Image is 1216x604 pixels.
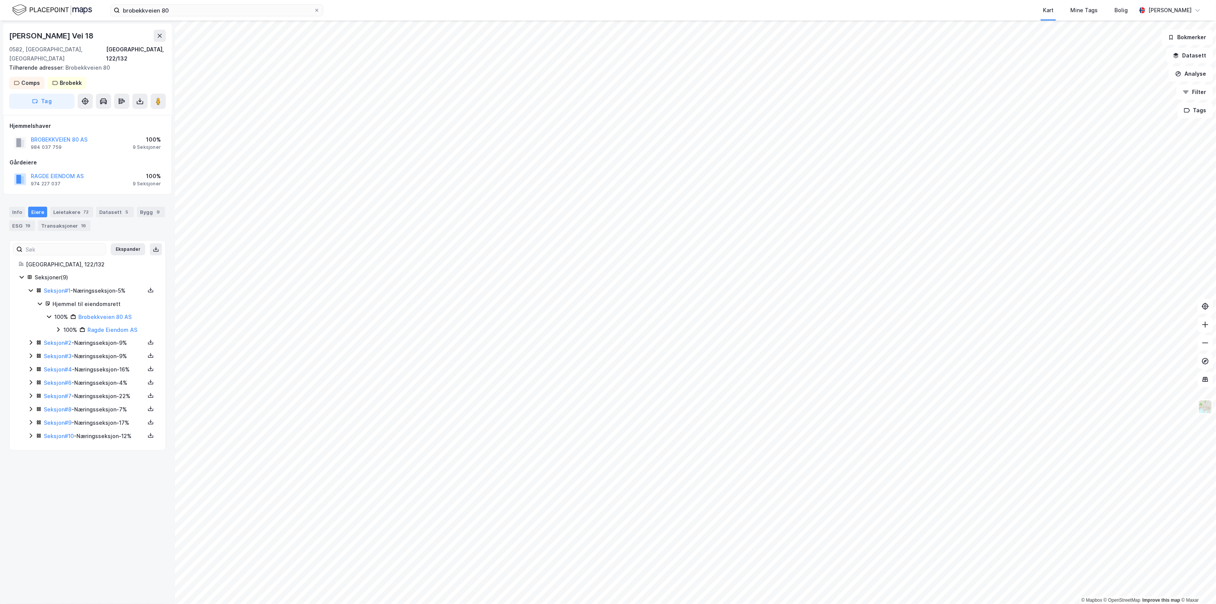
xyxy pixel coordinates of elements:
[1070,6,1098,15] div: Mine Tags
[9,30,95,42] div: [PERSON_NAME] Vei 18
[44,393,72,399] a: Seksjon#7
[120,5,314,16] input: Søk på adresse, matrikkel, gårdeiere, leietakere eller personer
[44,339,72,346] a: Seksjon#2
[123,208,131,216] div: 5
[9,64,65,71] span: Tilhørende adresser:
[96,207,134,217] div: Datasett
[1081,598,1102,603] a: Mapbox
[1198,400,1213,414] img: Z
[44,379,72,386] a: Seksjon#6
[79,222,87,229] div: 16
[1143,598,1180,603] a: Improve this map
[1178,567,1216,604] iframe: Chat Widget
[52,300,156,309] div: Hjemmel til eiendomsrett
[44,433,74,439] a: Seksjon#10
[1176,84,1213,100] button: Filter
[9,220,35,231] div: ESG
[106,45,166,63] div: [GEOGRAPHIC_DATA], 122/132
[60,78,82,88] div: Brobekk
[82,208,90,216] div: 72
[44,378,145,387] div: - Næringsseksjon - 4%
[44,405,145,414] div: - Næringsseksjon - 7%
[1104,598,1141,603] a: OpenStreetMap
[9,94,75,109] button: Tag
[1148,6,1192,15] div: [PERSON_NAME]
[44,365,145,374] div: - Næringsseksjon - 16%
[28,207,47,217] div: Eiere
[31,144,62,150] div: 984 037 759
[1114,6,1128,15] div: Bolig
[1178,103,1213,118] button: Tags
[54,312,68,322] div: 100%
[35,273,156,282] div: Seksjoner ( 9 )
[44,366,72,373] a: Seksjon#4
[137,207,165,217] div: Bygg
[1169,66,1213,81] button: Analyse
[22,244,106,255] input: Søk
[44,419,72,426] a: Seksjon#9
[1162,30,1213,45] button: Bokmerker
[64,325,77,335] div: 100%
[9,63,160,72] div: Brobekkveien 80
[44,406,72,413] a: Seksjon#8
[44,353,72,359] a: Seksjon#3
[50,207,93,217] div: Leietakere
[26,260,156,269] div: [GEOGRAPHIC_DATA], 122/132
[44,287,70,294] a: Seksjon#1
[133,172,161,181] div: 100%
[44,338,145,347] div: - Næringsseksjon - 9%
[9,45,106,63] div: 0582, [GEOGRAPHIC_DATA], [GEOGRAPHIC_DATA]
[1043,6,1054,15] div: Kart
[44,418,145,427] div: - Næringsseksjon - 17%
[1167,48,1213,63] button: Datasett
[44,432,145,441] div: - Næringsseksjon - 12%
[154,208,162,216] div: 9
[31,181,60,187] div: 974 227 037
[9,207,25,217] div: Info
[133,144,161,150] div: 9 Seksjoner
[10,121,165,131] div: Hjemmelshaver
[111,243,145,255] button: Ekspander
[21,78,40,88] div: Comps
[10,158,165,167] div: Gårdeiere
[44,286,145,295] div: - Næringsseksjon - 5%
[24,222,32,229] div: 19
[133,135,161,144] div: 100%
[38,220,91,231] div: Transaksjoner
[133,181,161,187] div: 9 Seksjoner
[44,392,145,401] div: - Næringsseksjon - 22%
[78,314,132,320] a: Brobekkveien 80 AS
[87,327,137,333] a: Ragde Eiendom AS
[44,352,145,361] div: - Næringsseksjon - 9%
[12,3,92,17] img: logo.f888ab2527a4732fd821a326f86c7f29.svg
